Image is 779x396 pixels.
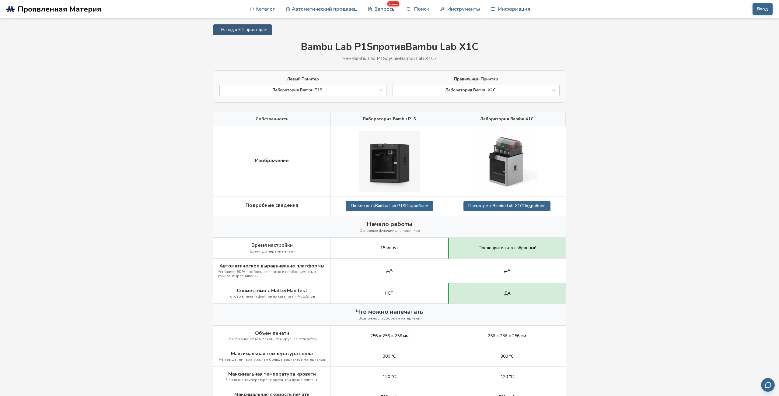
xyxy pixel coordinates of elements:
[477,131,537,192] img: Лаборатория Bambu X1C
[346,201,433,211] a: ПосмотретьBambu Lab P1SПодробнее
[251,242,293,248] span: Время настройки
[231,351,313,356] span: Максимальная температура сопла
[219,77,386,82] label: Левый Принтер
[386,268,393,273] span: ДА
[383,354,396,359] span: 300 °C
[223,88,224,93] input: Лаборатория Bambu P1S
[237,288,307,293] span: Совместимо с MatterManifest
[358,316,421,321] span: Возможности сборки и материалы
[228,371,316,377] span: Максимальная температура кровати
[229,295,315,299] span: Готово к печати файлов из каталога и AutoSlicer
[359,131,420,192] img: Лаборатория Bambu P1S
[370,334,409,338] span: 256 × 256 × 256 мм
[246,203,298,208] span: Подробные сведения
[463,201,550,211] a: ПосмотретьBambu Lab X1CПодробнее
[479,246,536,250] span: Предварительно собранный
[504,291,511,296] span: ДА
[501,374,514,379] span: 120 °C
[219,358,325,362] span: Чем выше температура, тем больше вариантов материалов
[18,5,101,13] span: Проявленная Материя
[396,88,397,93] input: Лаборатория Bambu X1C
[753,3,773,15] button: Вход
[227,337,317,341] span: Чем больше объём печати, тем крупнее отпечатки
[367,221,412,228] span: Начало работы
[359,229,420,233] span: Основные функции для новичков
[255,331,289,336] span: Объём печати
[380,246,398,250] span: 15 минут
[226,378,318,382] span: Чем выше температура кровати, тем лучше адгезия
[393,77,560,82] label: Правильный Принтер
[213,56,566,61] p: Чем Bambu Lab P1S лучше Bambu Lab X1C ?
[255,158,289,163] span: Изображение
[383,374,396,379] span: 120 °C
[213,24,272,35] a: ← Назад к 3D-принтерам
[501,354,514,359] span: 300 °C
[356,308,423,315] span: Что можно напечатать
[385,291,393,296] span: НЕТ
[218,270,326,278] span: Устраняет 80 % проблем с печатью и необходимость в ручном выравнивании
[363,117,416,122] span: Лаборатория Bambu P1S
[213,41,566,53] h1: Bambu Lab P1S против Bambu Lab X1C
[488,334,526,338] span: 256 × 256 × 256 мм
[387,1,399,6] span: новые
[219,263,324,269] span: Автоматическое выравнивание платформы
[504,268,510,273] span: ДА
[761,378,775,392] button: Отправить отзыв по электронной почте
[250,249,294,254] span: Время до первой печати
[480,117,534,122] span: Лаборатория Bambu X1C
[256,117,288,122] span: Собственность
